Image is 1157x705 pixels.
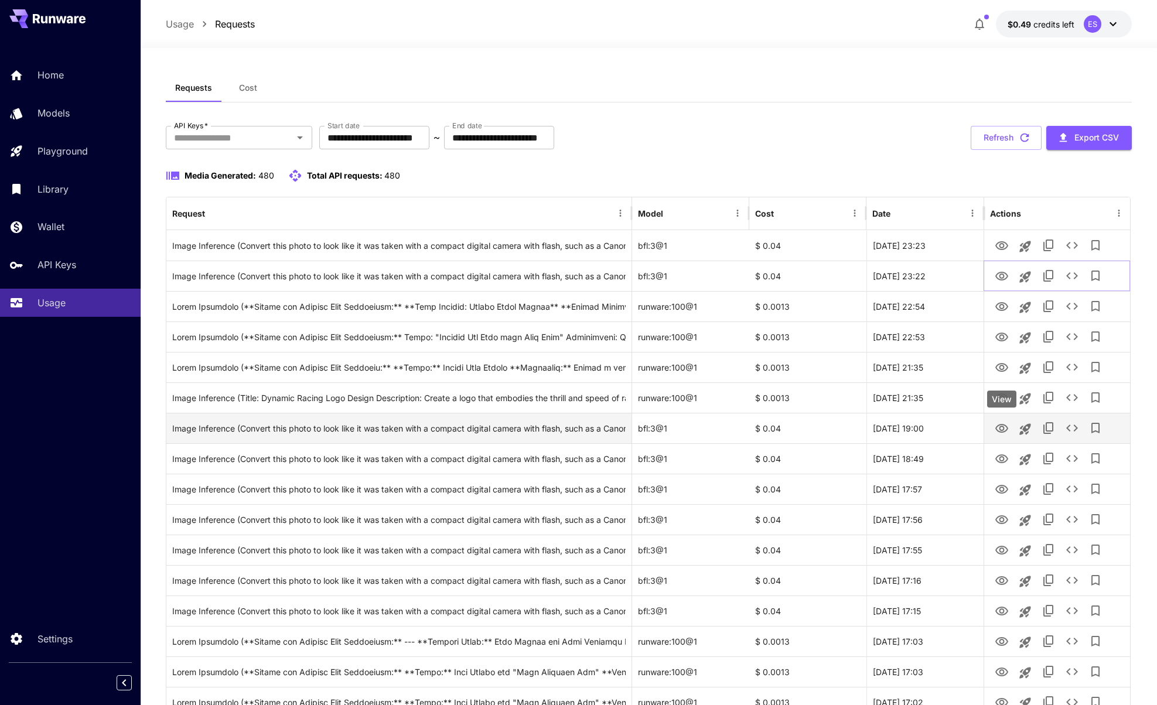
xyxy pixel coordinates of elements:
[1060,569,1084,592] button: See details
[1033,19,1074,29] span: credits left
[1037,295,1060,318] button: Copy TaskUUID
[174,121,208,131] label: API Keys
[37,220,64,234] p: Wallet
[1060,295,1084,318] button: See details
[1037,386,1060,409] button: Copy TaskUUID
[990,263,1013,288] button: View
[990,233,1013,257] button: View
[866,474,984,504] div: 23 Sep, 2025 17:57
[1013,265,1037,289] button: Launch in playground
[749,443,866,474] div: $ 0.04
[964,205,981,221] button: Menu
[434,131,440,145] p: ~
[1013,570,1037,593] button: Launch in playground
[172,657,626,687] div: Click to copy prompt
[172,627,626,656] div: Click to copy prompt
[1008,19,1033,29] span: $0.49
[866,565,984,596] div: 23 Sep, 2025 17:16
[990,538,1013,562] button: View
[632,626,749,656] div: runware:100@1
[866,504,984,535] div: 23 Sep, 2025 17:56
[37,106,70,120] p: Models
[990,294,1013,318] button: View
[166,17,255,31] nav: breadcrumb
[1037,447,1060,470] button: Copy TaskUUID
[612,205,629,221] button: Menu
[452,121,482,131] label: End date
[749,474,866,504] div: $ 0.04
[866,413,984,443] div: 23 Sep, 2025 19:00
[1060,660,1084,683] button: See details
[1060,416,1084,440] button: See details
[1013,509,1037,532] button: Launch in playground
[1084,447,1107,470] button: Add to library
[749,230,866,261] div: $ 0.04
[1060,234,1084,257] button: See details
[1084,234,1107,257] button: Add to library
[866,321,984,352] div: 23 Sep, 2025 22:53
[1037,538,1060,562] button: Copy TaskUUID
[172,596,626,626] div: Click to copy prompt
[990,446,1013,470] button: View
[638,208,663,218] div: Model
[990,598,1013,622] button: View
[749,352,866,382] div: $ 0.0013
[1084,477,1107,501] button: Add to library
[1060,325,1084,348] button: See details
[37,182,69,196] p: Library
[1084,629,1107,653] button: Add to library
[990,355,1013,379] button: View
[172,352,626,382] div: Click to copy prompt
[990,477,1013,501] button: View
[632,656,749,687] div: runware:100@1
[1060,629,1084,653] button: See details
[1084,295,1107,318] button: Add to library
[172,322,626,352] div: Click to copy prompt
[172,383,626,413] div: Click to copy prompt
[866,382,984,413] div: 23 Sep, 2025 21:35
[749,382,866,413] div: $ 0.0013
[749,656,866,687] div: $ 0.0013
[632,474,749,504] div: bfl:3@1
[1084,569,1107,592] button: Add to library
[847,205,863,221] button: Menu
[1084,355,1107,379] button: Add to library
[258,170,274,180] span: 480
[215,17,255,31] a: Requests
[866,535,984,565] div: 23 Sep, 2025 17:55
[1013,661,1037,685] button: Launch in playground
[172,292,626,321] div: Click to copy prompt
[866,626,984,656] div: 23 Sep, 2025 17:03
[990,324,1013,348] button: View
[632,321,749,352] div: runware:100@1
[37,632,73,646] p: Settings
[632,230,749,261] div: bfl:3@1
[632,504,749,535] div: bfl:3@1
[185,170,256,180] span: Media Generated:
[749,321,866,352] div: $ 0.0013
[990,629,1013,653] button: View
[1111,205,1127,221] button: Menu
[37,296,66,310] p: Usage
[990,568,1013,592] button: View
[172,474,626,504] div: Click to copy prompt
[1013,357,1037,380] button: Launch in playground
[1084,508,1107,531] button: Add to library
[632,596,749,626] div: bfl:3@1
[892,205,908,221] button: Sort
[872,208,890,218] div: Date
[990,208,1021,218] div: Actions
[1037,355,1060,379] button: Copy TaskUUID
[206,205,223,221] button: Sort
[172,261,626,291] div: Click to copy prompt
[1037,416,1060,440] button: Copy TaskUUID
[1084,325,1107,348] button: Add to library
[749,504,866,535] div: $ 0.04
[172,413,626,443] div: Click to copy prompt
[632,291,749,321] div: runware:100@1
[632,261,749,291] div: bfl:3@1
[1037,264,1060,288] button: Copy TaskUUID
[749,626,866,656] div: $ 0.0013
[866,596,984,626] div: 23 Sep, 2025 17:15
[1060,264,1084,288] button: See details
